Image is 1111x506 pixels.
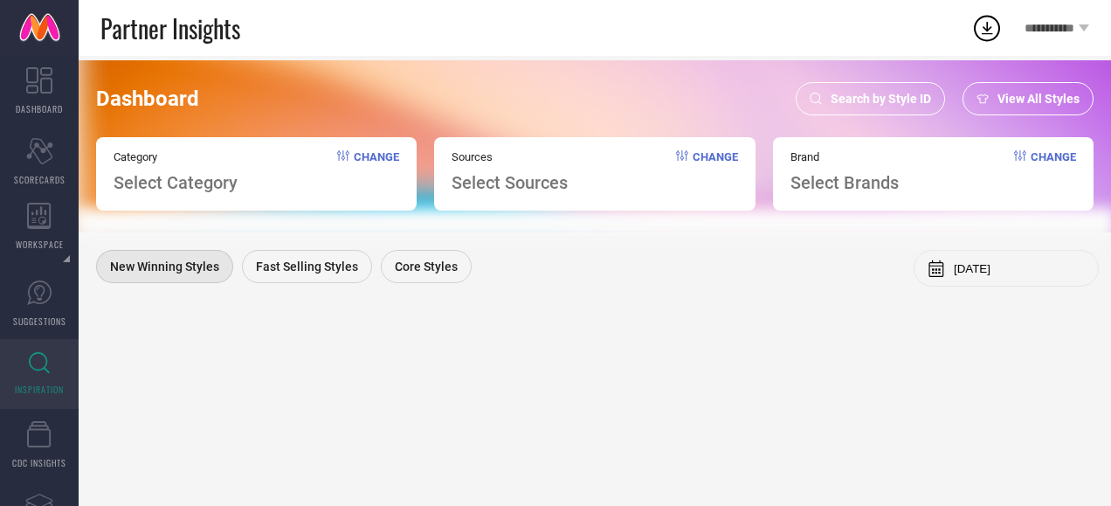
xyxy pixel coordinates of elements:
[1031,150,1076,193] span: Change
[954,262,1085,275] input: Select month
[831,92,931,106] span: Search by Style ID
[693,150,738,193] span: Change
[790,150,899,163] span: Brand
[354,150,399,193] span: Change
[13,315,66,328] span: SUGGESTIONS
[997,92,1080,106] span: View All Styles
[16,102,63,115] span: DASHBOARD
[971,12,1003,44] div: Open download list
[114,172,238,193] span: Select Category
[12,456,66,469] span: CDC INSIGHTS
[100,10,240,46] span: Partner Insights
[114,150,238,163] span: Category
[452,150,568,163] span: Sources
[16,238,64,251] span: WORKSPACE
[452,172,568,193] span: Select Sources
[96,87,199,111] span: Dashboard
[790,172,899,193] span: Select Brands
[395,260,458,274] span: Core Styles
[110,260,219,274] span: New Winning Styles
[15,383,64,396] span: INSPIRATION
[14,173,66,186] span: SCORECARDS
[256,260,358,274] span: Fast Selling Styles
